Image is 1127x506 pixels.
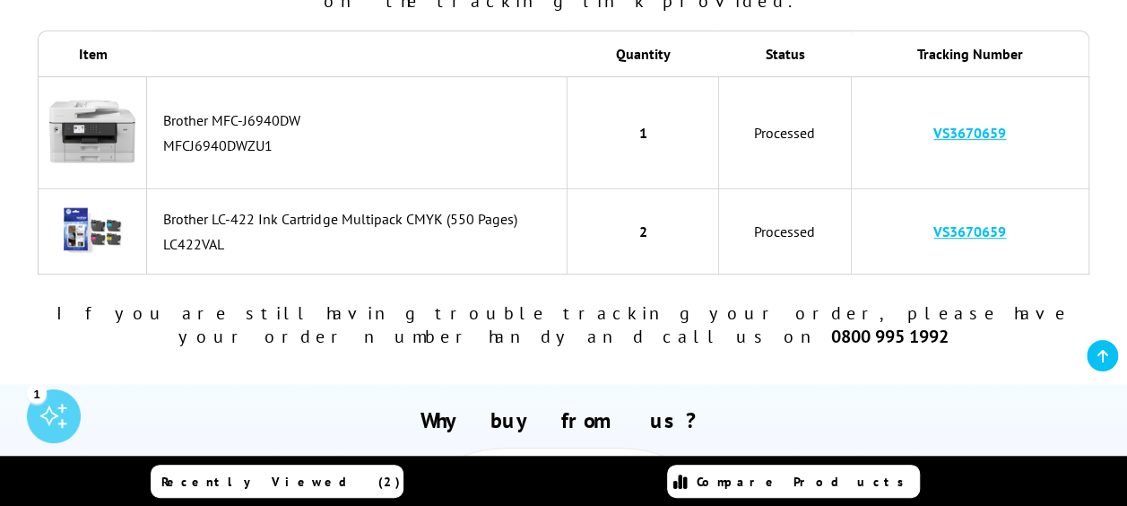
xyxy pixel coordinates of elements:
div: Brother LC-422 Ink Cartridge Multipack CMYK (550 Pages) [163,210,558,228]
a: Recently Viewed (2) [151,465,403,498]
span: Compare Products [697,474,914,490]
th: Quantity [568,31,718,76]
td: Processed [719,189,852,275]
b: 0800 995 1992 [831,325,949,348]
img: Brother LC-422 Ink Cartridge Multipack CMYK (550 Pages) [61,198,124,261]
th: Tracking Number [852,31,1089,76]
div: 1 [27,383,47,403]
img: Brother MFC-J6940DW [48,86,137,176]
td: 2 [568,189,718,275]
div: MFCJ6940DWZU1 [163,136,558,154]
td: Processed [719,76,852,189]
a: Compare Products [667,465,920,498]
div: If you are still having trouble tracking your order, please have your order number handy and call... [38,301,1088,348]
a: VS3670659 [933,222,1006,240]
h2: Why buy from us? [34,406,1094,434]
div: Brother MFC-J6940DW [163,111,558,129]
td: 1 [568,76,718,189]
span: Recently Viewed (2) [161,474,401,490]
a: VS3670659 [933,124,1006,142]
th: Item [38,31,147,76]
th: Status [719,31,852,76]
div: LC422VAL [163,235,558,253]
